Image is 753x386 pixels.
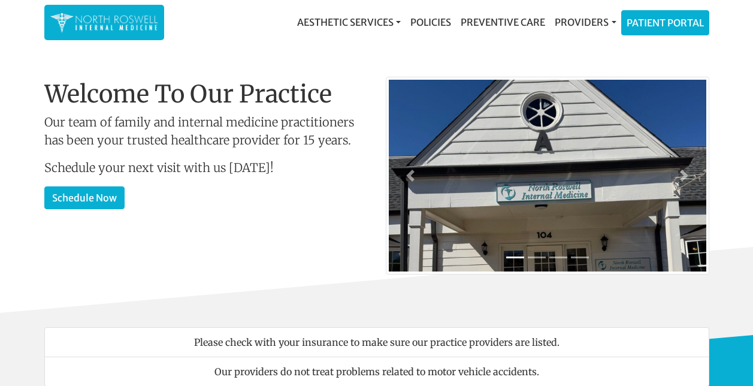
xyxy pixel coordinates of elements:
[550,10,621,34] a: Providers
[44,80,368,108] h1: Welcome To Our Practice
[44,159,368,177] p: Schedule your next visit with us [DATE]!
[44,113,368,149] p: Our team of family and internal medicine practitioners has been your trusted healthcare provider ...
[44,327,709,357] li: Please check with your insurance to make sure our practice providers are listed.
[406,10,456,34] a: Policies
[456,10,550,34] a: Preventive Care
[622,11,709,35] a: Patient Portal
[50,11,158,34] img: North Roswell Internal Medicine
[44,186,125,209] a: Schedule Now
[292,10,406,34] a: Aesthetic Services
